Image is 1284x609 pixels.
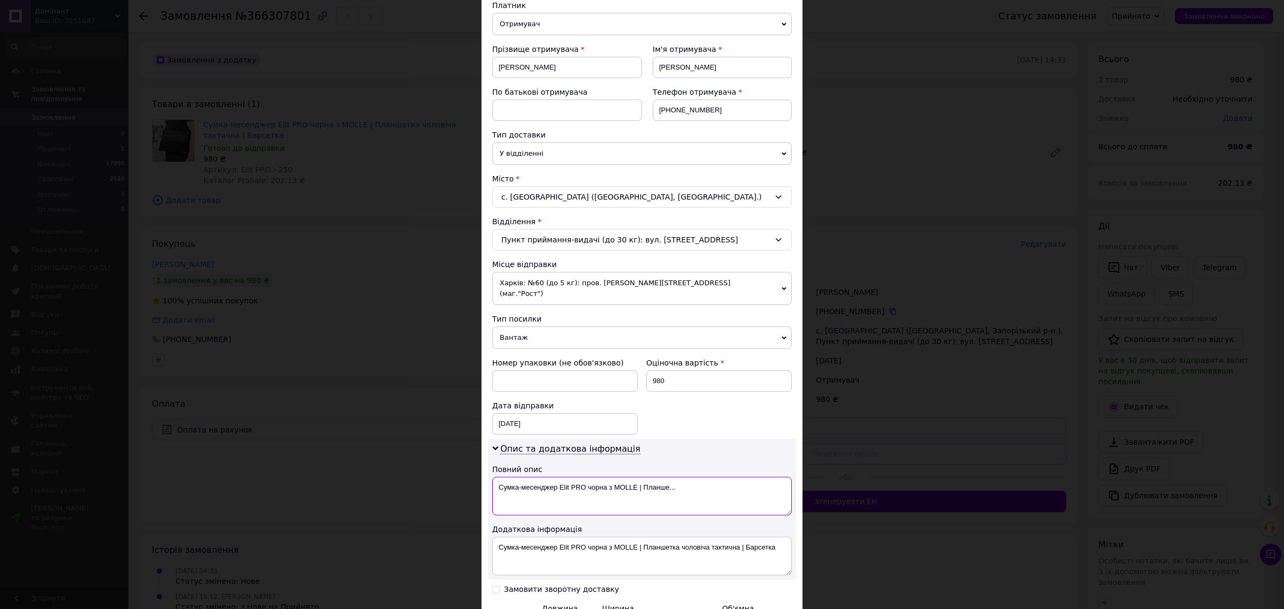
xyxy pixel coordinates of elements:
span: Місце відправки [492,260,557,269]
span: Тип посилки [492,315,541,323]
div: Місто [492,173,792,184]
textarea: Сумка-месенджер Elit PRO чорна з MOLLE | Планше... [492,477,792,515]
input: +380 [653,100,792,121]
span: Опис та додаткова інформація [500,444,640,454]
div: Додаткова інформація [492,524,792,535]
span: Вантаж [492,326,792,349]
span: Тип доставки [492,131,546,139]
span: Платник [492,1,526,10]
span: Телефон отримувача [653,88,736,96]
span: Отримувач [492,13,792,35]
span: Прізвище отримувача [492,45,579,54]
div: Дата відправки [492,400,638,411]
span: Харків: №60 (до 5 кг): пров. [PERSON_NAME][STREET_ADDRESS] (маг."Рост") [492,272,792,305]
div: Оціночна вартість [646,357,792,368]
div: Відділення [492,216,792,227]
span: По батькові отримувача [492,88,587,96]
div: Пункт приймання-видачі (до 30 кг): вул. [STREET_ADDRESS] [492,229,792,250]
div: Номер упаковки (не обов'язково) [492,357,638,368]
span: У відділенні [492,142,792,165]
div: Повний опис [492,464,792,475]
div: с. [GEOGRAPHIC_DATA] ([GEOGRAPHIC_DATA], [GEOGRAPHIC_DATA].) [492,186,792,208]
div: Замовити зворотну доставку [504,585,619,594]
span: Ім'я отримувача [653,45,716,54]
textarea: Сумка-месенджер Elit PRO чорна з MOLLE | Планшетка чоловіча тактична | Барсетка [492,537,792,575]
